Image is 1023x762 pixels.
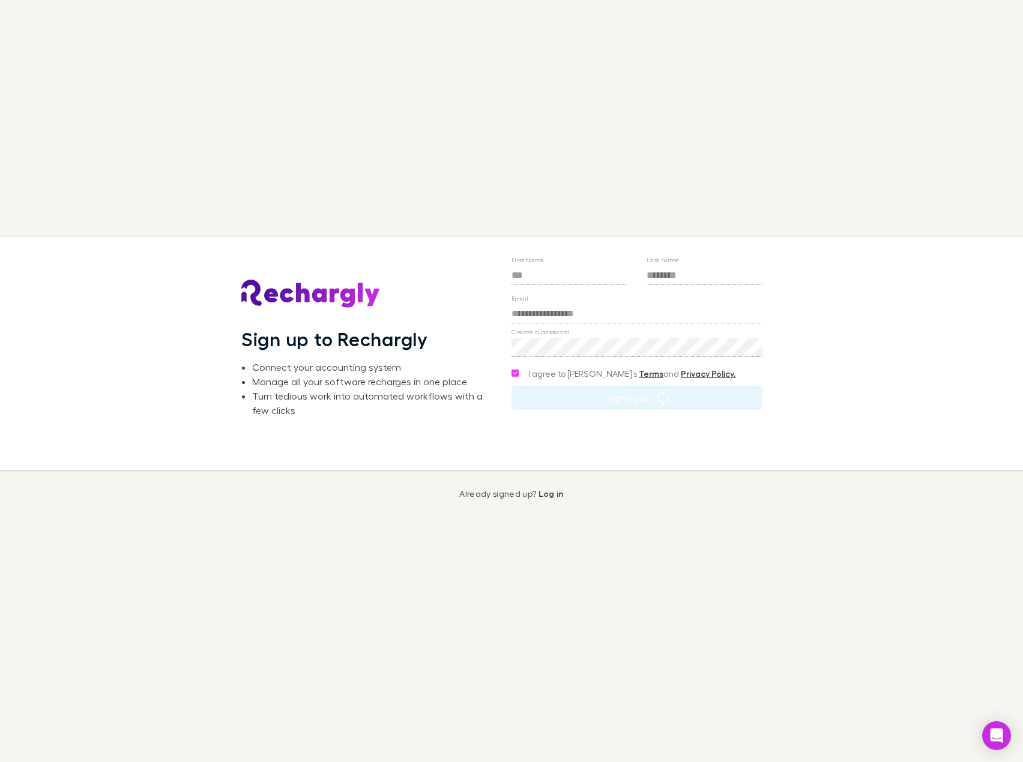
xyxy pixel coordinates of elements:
[241,328,428,350] h1: Sign up to Rechargly
[252,374,492,389] li: Manage all your software recharges in one place
[511,256,545,265] label: First Name
[528,368,735,380] span: I agree to [PERSON_NAME]’s and
[982,721,1011,750] div: Open Intercom Messenger
[511,294,528,303] label: Email
[511,386,762,410] button: Signing up
[252,389,492,418] li: Turn tedious work into automated workflows with a few clicks
[539,488,564,499] a: Log in
[511,328,569,337] label: Create a password
[252,360,492,374] li: Connect your accounting system
[681,368,735,379] a: Privacy Policy.
[639,368,663,379] a: Terms
[647,256,680,265] label: Last Name
[459,489,563,499] p: Already signed up?
[241,280,381,308] img: Rechargly's Logo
